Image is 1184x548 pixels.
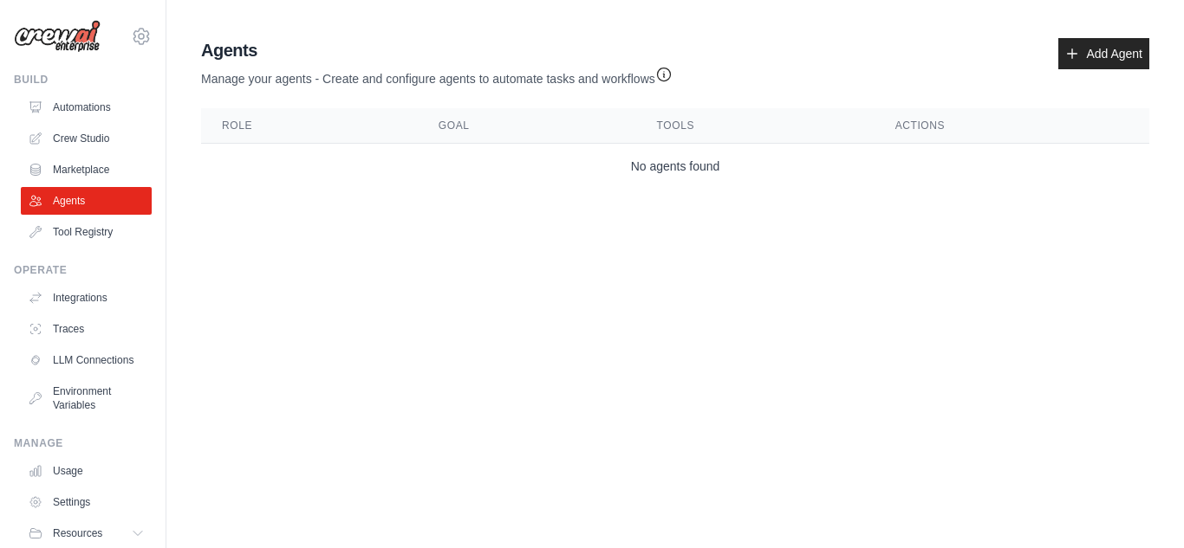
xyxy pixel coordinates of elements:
a: LLM Connections [21,346,152,374]
div: Build [14,73,152,87]
th: Goal [418,108,636,144]
div: Manage [14,436,152,450]
th: Role [201,108,418,144]
th: Actions [875,108,1149,144]
button: Resources [21,519,152,547]
a: Tool Registry [21,218,152,246]
div: Operate [14,263,152,277]
a: Automations [21,93,152,121]
a: Environment Variables [21,377,152,419]
p: Manage your agents - Create and configure agents to automate tasks and workflows [201,62,673,87]
td: No agents found [201,144,1149,190]
a: Integrations [21,284,152,312]
a: Traces [21,315,152,343]
a: Usage [21,457,152,485]
th: Tools [636,108,875,144]
a: Marketplace [21,156,152,184]
span: Resources [53,526,102,540]
a: Crew Studio [21,125,152,152]
a: Settings [21,488,152,516]
h2: Agents [201,38,673,62]
img: Logo [14,20,101,53]
a: Add Agent [1058,38,1149,69]
a: Agents [21,187,152,215]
